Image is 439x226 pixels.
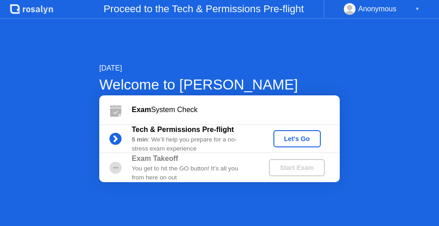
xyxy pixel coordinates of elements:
div: You get to hit the GO button! It’s all you from here on out [132,164,254,183]
b: Exam [132,106,151,113]
b: 5 min [132,136,148,143]
button: Start Exam [269,159,324,176]
div: Start Exam [273,164,321,171]
div: [DATE] [99,63,340,74]
b: Exam Takeoff [132,155,178,162]
div: System Check [132,104,340,115]
div: Let's Go [277,135,317,142]
div: ▼ [415,3,420,15]
div: : We’ll help you prepare for a no-stress exam experience [132,135,254,154]
button: Let's Go [273,130,321,147]
div: Anonymous [358,3,397,15]
b: Tech & Permissions Pre-flight [132,126,234,133]
div: Welcome to [PERSON_NAME] [99,74,340,95]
